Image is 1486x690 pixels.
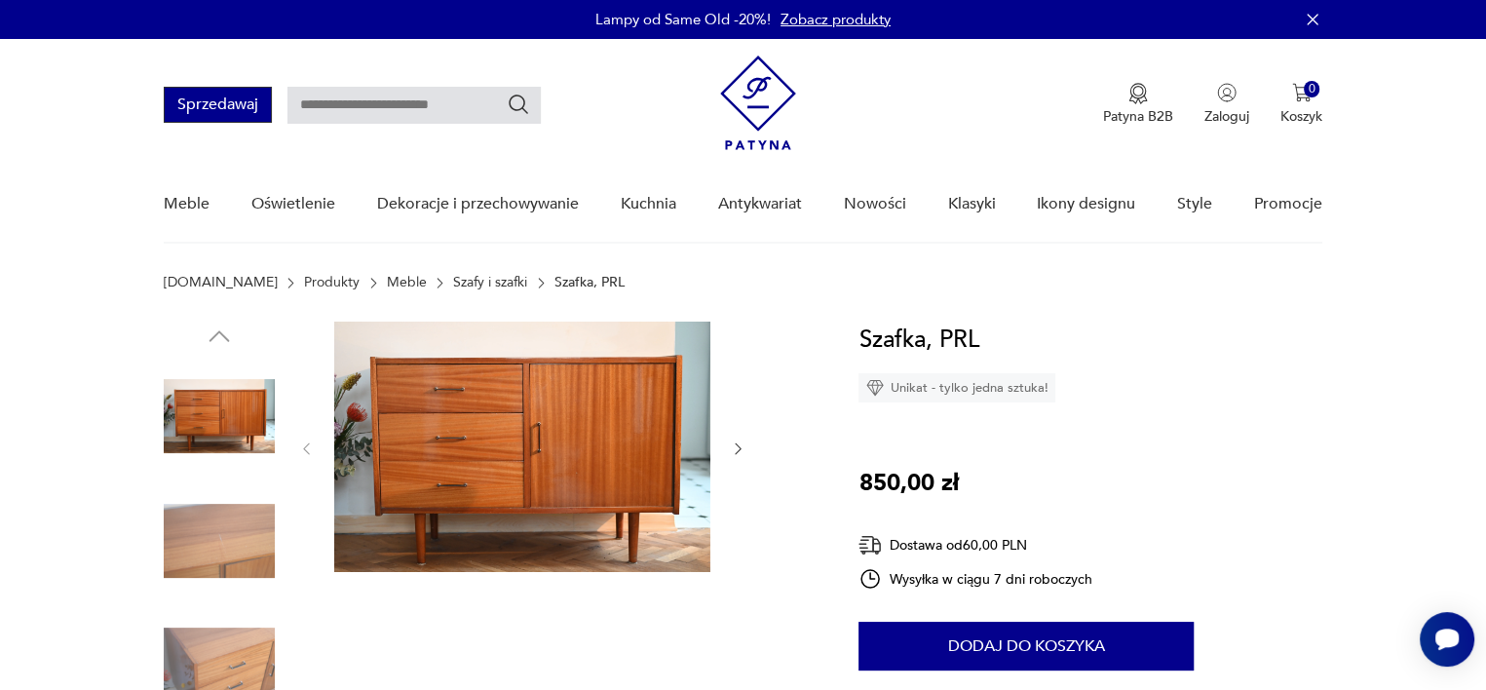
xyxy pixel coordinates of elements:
[720,56,796,150] img: Patyna - sklep z meblami i dekoracjami vintage
[1204,83,1249,126] button: Zaloguj
[453,275,527,290] a: Szafy i szafki
[554,275,625,290] p: Szafka, PRL
[251,167,335,242] a: Oświetlenie
[1103,83,1173,126] button: Patyna B2B
[377,167,579,242] a: Dekoracje i przechowywanie
[858,322,978,359] h1: Szafka, PRL
[164,361,275,472] img: Zdjęcie produktu Szafka, PRL
[947,167,995,242] a: Klasyki
[304,275,360,290] a: Produkty
[387,275,427,290] a: Meble
[858,373,1055,402] div: Unikat - tylko jedna sztuka!
[1304,81,1320,97] div: 0
[1103,83,1173,126] a: Ikona medaluPatyna B2B
[621,167,676,242] a: Kuchnia
[1420,612,1474,667] iframe: Smartsupp widget button
[595,10,771,29] p: Lampy od Same Old -20%!
[164,275,278,290] a: [DOMAIN_NAME]
[1217,83,1237,102] img: Ikonka użytkownika
[1280,83,1322,126] button: 0Koszyk
[718,167,802,242] a: Antykwariat
[1254,167,1322,242] a: Promocje
[858,567,1092,591] div: Wysyłka w ciągu 7 dni roboczych
[164,167,210,242] a: Meble
[781,10,891,29] a: Zobacz produkty
[507,93,530,116] button: Szukaj
[1177,167,1212,242] a: Style
[164,99,272,113] a: Sprzedawaj
[858,533,882,557] img: Ikona dostawy
[843,167,905,242] a: Nowości
[858,465,958,502] p: 850,00 zł
[866,379,884,397] img: Ikona diamentu
[1292,83,1312,102] img: Ikona koszyka
[858,622,1194,671] button: Dodaj do koszyka
[164,485,275,596] img: Zdjęcie produktu Szafka, PRL
[164,87,272,123] button: Sprzedawaj
[1204,107,1249,126] p: Zaloguj
[1037,167,1135,242] a: Ikony designu
[1280,107,1322,126] p: Koszyk
[334,322,710,572] img: Zdjęcie produktu Szafka, PRL
[1103,107,1173,126] p: Patyna B2B
[858,533,1092,557] div: Dostawa od 60,00 PLN
[1128,83,1148,104] img: Ikona medalu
